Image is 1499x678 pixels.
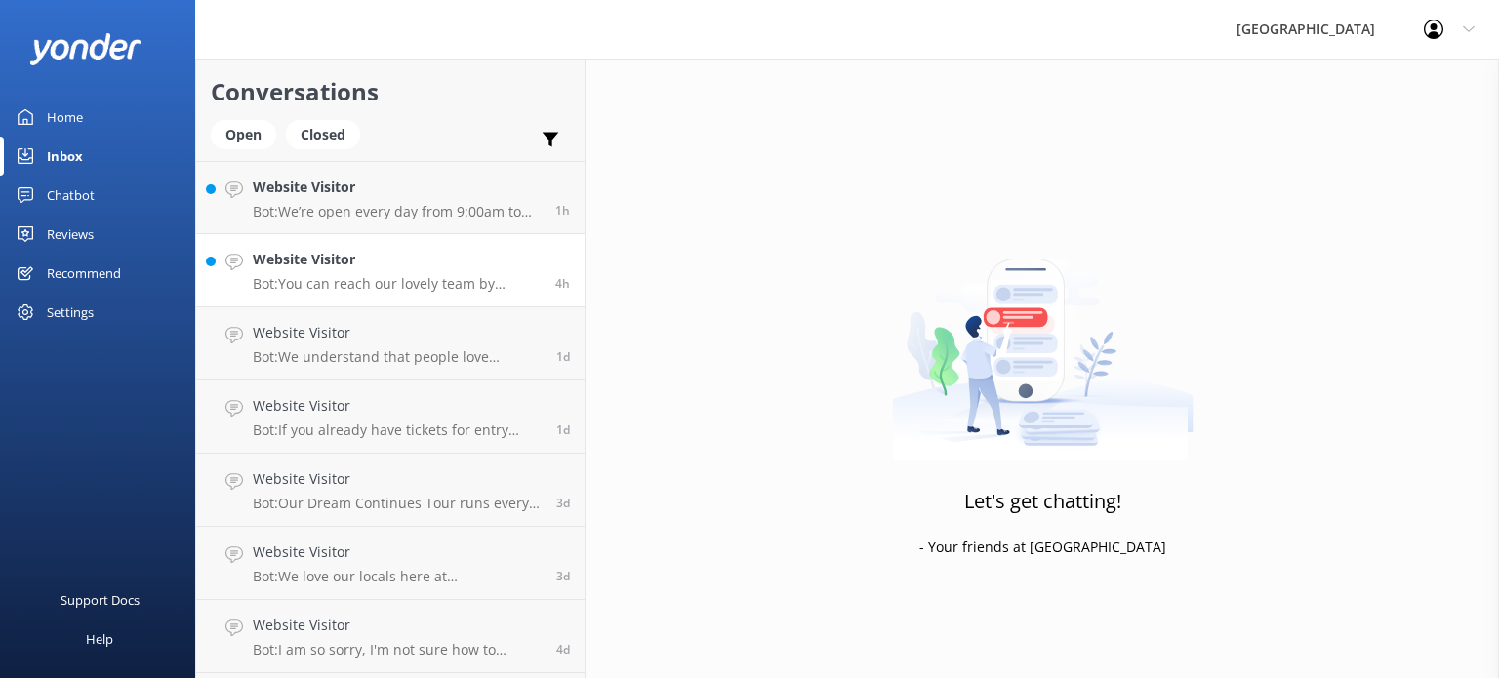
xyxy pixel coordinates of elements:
span: Sep 10 2025 12:58pm (UTC +10:00) Australia/Brisbane [556,421,570,438]
span: Sep 12 2025 10:30am (UTC +10:00) Australia/Brisbane [555,202,570,219]
p: Bot: If you already have tickets for entry [DATE], you don't need to book the day visit separatel... [253,421,542,439]
span: Sep 12 2025 07:10am (UTC +10:00) Australia/Brisbane [555,275,570,292]
span: Sep 08 2025 10:10am (UTC +10:00) Australia/Brisbane [556,641,570,658]
div: Closed [286,120,360,149]
a: Website VisitorBot:We love our locals here at [GEOGRAPHIC_DATA]. Although we don't have an offici... [196,527,585,600]
a: Closed [286,123,370,144]
a: Website VisitorBot:We understand that people love travelling with their furry friends – so do we!... [196,307,585,380]
div: Support Docs [61,580,140,619]
h4: Website Visitor [253,249,541,270]
div: Home [47,98,83,137]
div: Inbox [47,137,83,176]
h4: Website Visitor [253,395,542,417]
a: Website VisitorBot:I am so sorry, I'm not sure how to answer that question. Are you able to phras... [196,600,585,673]
p: Bot: We’re open every day from 9:00am to 7:30pm, giving you plenty of time to explore and enjoy t... [253,203,541,220]
h4: Website Visitor [253,177,541,198]
div: Help [86,619,113,658]
a: Open [211,123,286,144]
p: Bot: We love our locals here at [GEOGRAPHIC_DATA]. Although we don't have an official local's rat... [253,568,542,585]
h4: Website Visitor [253,541,542,563]
p: Bot: We understand that people love travelling with their furry friends – so do we! But unfortuna... [253,348,542,366]
h2: Conversations [211,73,570,110]
a: Website VisitorBot:We’re open every day from 9:00am to 7:30pm, giving you plenty of time to explo... [196,161,585,234]
span: Sep 10 2025 02:15pm (UTC +10:00) Australia/Brisbane [556,348,570,365]
p: - Your friends at [GEOGRAPHIC_DATA] [919,537,1166,558]
div: Reviews [47,215,94,254]
p: Bot: Our Dream Continues Tour runs every 30 minutes from 9:30am to 4:30pm daily - no booking need... [253,495,542,512]
div: Recommend [47,254,121,293]
span: Sep 08 2025 05:51pm (UTC +10:00) Australia/Brisbane [556,568,570,584]
img: yonder-white-logo.png [29,33,142,65]
p: Bot: I am so sorry, I'm not sure how to answer that question. Are you able to phrase it another w... [253,641,542,658]
div: Settings [47,293,94,332]
span: Sep 09 2025 11:47am (UTC +10:00) Australia/Brisbane [556,495,570,511]
a: Website VisitorBot:If you already have tickets for entry [DATE], you don't need to book the day v... [196,380,585,454]
h4: Website Visitor [253,615,542,636]
h4: Website Visitor [253,322,542,343]
img: artwork of a man stealing a conversation from at giant smartphone [892,218,1194,461]
div: Chatbot [47,176,95,215]
a: Website VisitorBot:You can reach our lovely team by calling [PHONE_NUMBER] or emailing [EMAIL_ADD... [196,234,585,307]
h4: Website Visitor [253,468,542,490]
h3: Let's get chatting! [964,486,1121,517]
div: Open [211,120,276,149]
a: Website VisitorBot:Our Dream Continues Tour runs every 30 minutes from 9:30am to 4:30pm daily - n... [196,454,585,527]
p: Bot: You can reach our lovely team by calling [PHONE_NUMBER] or emailing [EMAIL_ADDRESS][DOMAIN_N... [253,275,541,293]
